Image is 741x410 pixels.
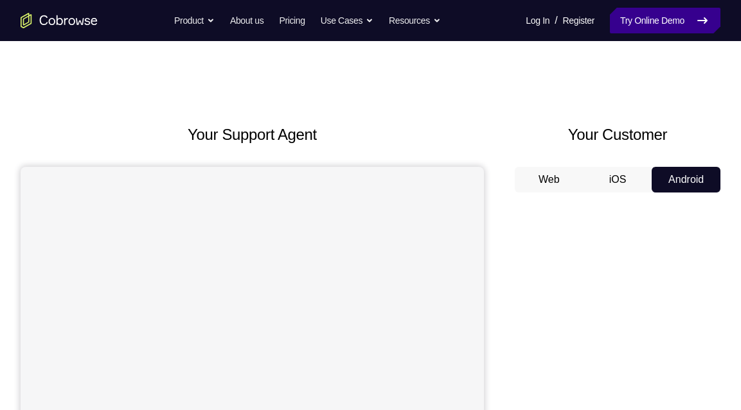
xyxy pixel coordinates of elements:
a: Pricing [279,8,305,33]
h2: Your Support Agent [21,123,484,146]
a: Register [563,8,594,33]
button: iOS [584,167,652,192]
button: Web [515,167,584,192]
a: Go to the home page [21,13,98,28]
button: Android [652,167,720,192]
a: Log In [526,8,549,33]
a: Try Online Demo [610,8,720,33]
button: Use Cases [321,8,373,33]
span: / [555,13,557,28]
button: Product [174,8,215,33]
a: About us [230,8,263,33]
button: Resources [389,8,441,33]
h2: Your Customer [515,123,720,146]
